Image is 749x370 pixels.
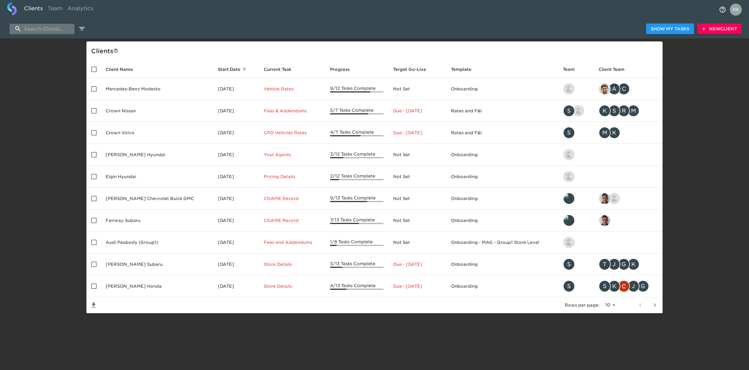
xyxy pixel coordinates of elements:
[599,280,658,292] div: scott.graves@schomp.com, kevin.mand@schomp.com, christopher.mccarthy@roadster.com, james.kurtenba...
[599,193,610,204] img: sai@simplemnt.com
[264,217,320,223] p: CNAME Record
[77,24,87,34] button: edit
[563,258,575,270] div: S
[564,215,574,226] img: leland@roadster.com
[393,283,441,289] p: Due - [DATE]
[213,122,259,144] td: [DATE]
[393,108,441,114] p: Due - [DATE]
[599,280,611,292] div: S
[599,83,610,94] img: sandeep@simplemnt.com
[564,171,574,182] img: kevin.lo@roadster.com
[10,24,74,34] input: search
[599,83,658,95] div: sandeep@simplemnt.com, angelique.nurse@roadster.com, clayton.mandel@roadster.com
[101,144,213,166] td: [PERSON_NAME] Hyundai
[218,66,248,73] span: Start Date
[651,25,689,33] span: Show My Tasks
[599,258,658,270] div: tj.joyce@schomp.com, james.kurtenbach@schomp.com, george.lawton@schomp.com, kevin.mand@schomp.com
[608,83,620,95] div: A
[715,2,730,17] button: notifications
[213,144,259,166] td: [DATE]
[7,2,17,15] img: logo
[564,83,574,94] img: kevin.lo@roadster.com
[213,166,259,188] td: [DATE]
[264,283,320,289] p: Store Details
[618,258,630,270] div: G
[446,188,558,210] td: Onboarding
[388,144,446,166] td: Not Set
[563,66,582,73] span: Team
[608,280,620,292] div: K
[609,193,620,204] img: nikko.foster@roadster.com
[101,100,213,122] td: Crown Nissan
[599,258,611,270] div: T
[264,66,291,73] span: This is the next Task in this Hub that should be completed
[388,166,446,188] td: Not Set
[446,253,558,275] td: Onboarding
[325,275,389,297] td: 4/13 Tasks Complete
[599,127,611,139] div: M
[564,193,574,204] img: leland@roadster.com
[101,166,213,188] td: Elgin Hyundai
[563,171,589,183] div: kevin.lo@roadster.com
[563,105,575,117] div: S
[388,188,446,210] td: Not Set
[563,105,589,117] div: savannah@roadster.com, austin@roadster.com
[451,66,479,73] span: Template
[264,152,320,158] p: Your Agents
[599,105,658,117] div: kwilson@crowncars.com, sparent@crowncars.com, rrobins@crowncars.com, mcooley@crowncars.com
[101,188,213,210] td: [PERSON_NAME] Chevrolet Buick GMC
[264,174,320,180] p: Pricing Details
[563,280,589,292] div: savannah@roadster.com
[627,280,639,292] div: J
[388,232,446,253] td: Not Set
[446,122,558,144] td: Rates and F&I
[599,66,632,73] span: Client Team
[563,83,589,95] div: kevin.lo@roadster.com
[388,78,446,100] td: Not Set
[599,193,658,205] div: sai@simplemnt.com, nikko.foster@roadster.com
[730,4,742,16] img: Profile
[213,275,259,297] td: [DATE]
[325,232,389,253] td: 1/8 Tasks Complete
[45,2,65,17] a: Team
[563,214,589,226] div: leland@roadster.com
[325,78,389,100] td: 9/12 Tasks Complete
[325,100,389,122] td: 5/7 Tasks Complete
[446,232,558,253] td: Onboarding - MAG - Group1 Store Level
[213,78,259,100] td: [DATE]
[446,78,558,100] td: Onboarding
[264,66,299,73] span: Current Task
[446,210,558,232] td: Onboarding
[264,108,320,114] p: Fees & Addendums
[264,261,320,267] p: Store Details
[101,275,213,297] td: [PERSON_NAME] Honda
[446,166,558,188] td: Onboarding
[599,215,610,226] img: sai@simplemnt.com
[86,61,663,313] table: enhanced table
[618,105,630,117] div: R
[618,83,630,95] div: C
[563,127,575,139] div: S
[599,105,611,117] div: K
[213,188,259,210] td: [DATE]
[325,166,389,188] td: 2/12 Tasks Complete
[627,105,639,117] div: M
[325,210,389,232] td: 7/13 Tasks Complete
[325,144,389,166] td: 3/12 Tasks Complete
[264,196,320,202] p: CNAME Record
[393,261,441,267] p: Due - [DATE]
[599,214,658,226] div: sai@simplemnt.com
[101,210,213,232] td: Fairway Subaru
[106,66,141,73] span: Client Name
[563,193,589,205] div: leland@roadster.com
[325,188,389,210] td: 9/13 Tasks Complete
[446,275,558,297] td: Onboarding
[213,232,259,253] td: [DATE]
[608,127,620,139] div: K
[608,258,620,270] div: J
[213,210,259,232] td: [DATE]
[101,122,213,144] td: Crown Volvo
[393,66,434,73] span: Target Go-Live
[563,236,589,248] div: nikko.foster@roadster.com
[573,105,584,116] img: austin@roadster.com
